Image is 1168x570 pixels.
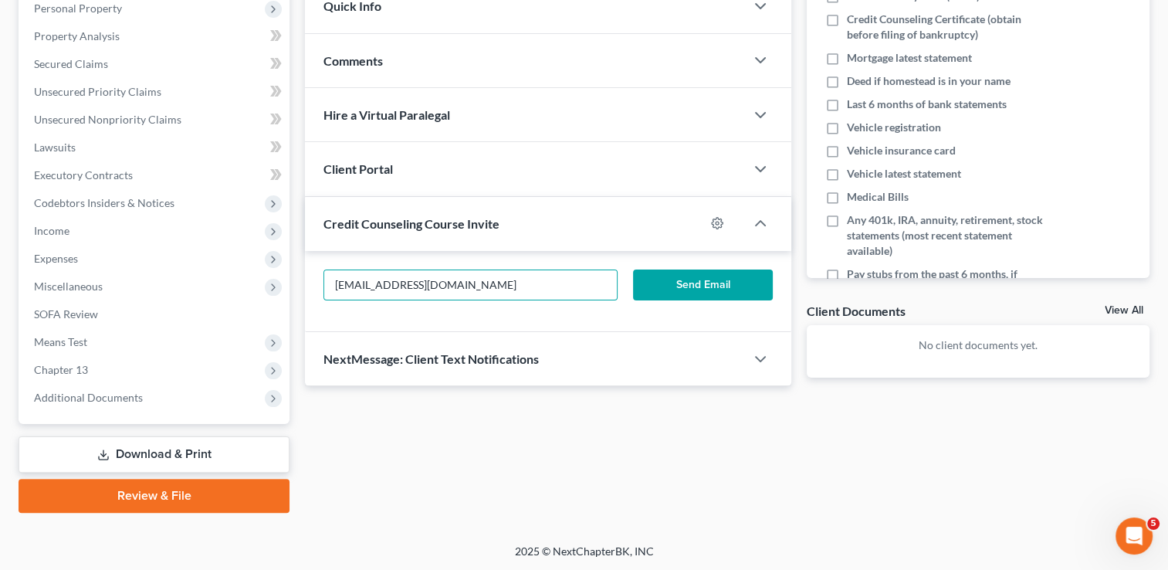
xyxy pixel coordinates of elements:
span: Lawsuits [34,141,76,154]
span: SOFA Review [34,307,98,321]
span: Miscellaneous [34,280,103,293]
span: Means Test [34,335,87,348]
span: Credit Counseling Course Invite [323,216,499,231]
button: Send Email [633,270,773,300]
span: Comments [323,53,383,68]
a: Secured Claims [22,50,289,78]
input: Enter email [324,270,617,300]
a: Unsecured Nonpriority Claims [22,106,289,134]
span: Medical Bills [847,189,909,205]
div: Client Documents [807,303,906,319]
span: 5 [1147,517,1160,530]
span: Vehicle latest statement [847,166,961,182]
span: Codebtors Insiders & Notices [34,196,174,209]
a: Lawsuits [22,134,289,161]
a: View All [1105,305,1143,316]
span: Any 401k, IRA, annuity, retirement, stock statements (most recent statement available) [847,212,1051,259]
span: Secured Claims [34,57,108,70]
span: Unsecured Priority Claims [34,85,161,98]
a: Download & Print [19,436,289,473]
span: Vehicle insurance card [847,143,956,158]
span: Pay stubs from the past 6 months, if employed, if not employed Social Security Administration ben... [847,266,1051,328]
span: Executory Contracts [34,168,133,182]
iframe: Intercom live chat [1116,517,1153,555]
span: Property Analysis [34,29,120,42]
span: Deed if homestead is in your name [847,73,1011,89]
span: NextMessage: Client Text Notifications [323,351,539,366]
span: Personal Property [34,2,122,15]
span: Client Portal [323,161,393,176]
span: Chapter 13 [34,363,88,376]
span: Expenses [34,252,78,265]
span: Mortgage latest statement [847,50,972,66]
span: Income [34,224,69,237]
a: Executory Contracts [22,161,289,189]
p: No client documents yet. [819,338,1137,353]
span: Vehicle registration [847,120,941,135]
span: Hire a Virtual Paralegal [323,107,450,122]
a: Unsecured Priority Claims [22,78,289,106]
span: Additional Documents [34,391,143,404]
a: Review & File [19,479,289,513]
a: SOFA Review [22,300,289,328]
span: Credit Counseling Certificate (obtain before filing of bankruptcy) [847,12,1051,42]
span: Unsecured Nonpriority Claims [34,113,181,126]
a: Property Analysis [22,22,289,50]
span: Last 6 months of bank statements [847,97,1007,112]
